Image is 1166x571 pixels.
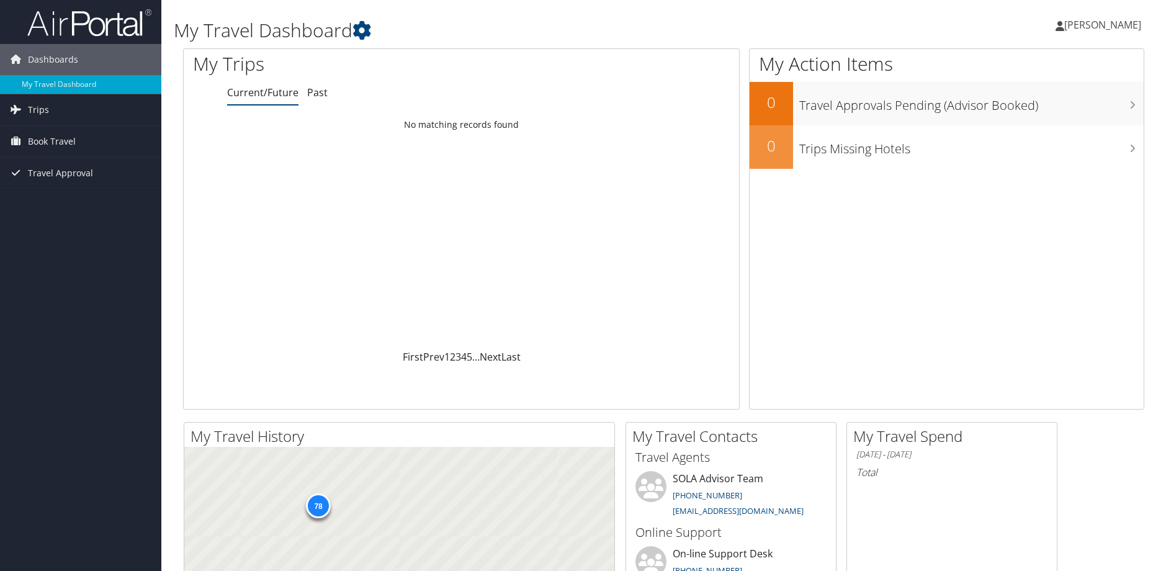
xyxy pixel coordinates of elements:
a: 0Travel Approvals Pending (Advisor Booked) [750,82,1144,125]
span: Book Travel [28,126,76,157]
span: Dashboards [28,44,78,75]
h2: My Travel History [191,426,614,447]
h2: My Travel Spend [853,426,1057,447]
h6: [DATE] - [DATE] [856,449,1047,461]
h1: My Action Items [750,51,1144,77]
img: airportal-logo.png [27,8,151,37]
a: Prev [423,350,444,364]
a: 3 [455,350,461,364]
h2: My Travel Contacts [632,426,836,447]
td: No matching records found [184,114,739,136]
h3: Online Support [635,524,827,541]
h1: My Travel Dashboard [174,17,827,43]
h6: Total [856,465,1047,479]
a: 1 [444,350,450,364]
span: [PERSON_NAME] [1064,18,1141,32]
span: Travel Approval [28,158,93,189]
a: First [403,350,423,364]
li: SOLA Advisor Team [629,471,833,522]
h2: 0 [750,135,793,156]
span: … [472,350,480,364]
a: Last [501,350,521,364]
a: 2 [450,350,455,364]
span: Trips [28,94,49,125]
h3: Trips Missing Hotels [799,134,1144,158]
h1: My Trips [193,51,498,77]
h3: Travel Agents [635,449,827,466]
h2: 0 [750,92,793,113]
a: [PERSON_NAME] [1056,6,1154,43]
a: Past [307,86,328,99]
a: 4 [461,350,467,364]
a: Current/Future [227,86,298,99]
a: 0Trips Missing Hotels [750,125,1144,169]
a: [EMAIL_ADDRESS][DOMAIN_NAME] [673,505,804,516]
a: Next [480,350,501,364]
div: 78 [306,493,331,518]
a: 5 [467,350,472,364]
h3: Travel Approvals Pending (Advisor Booked) [799,91,1144,114]
a: [PHONE_NUMBER] [673,490,742,501]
